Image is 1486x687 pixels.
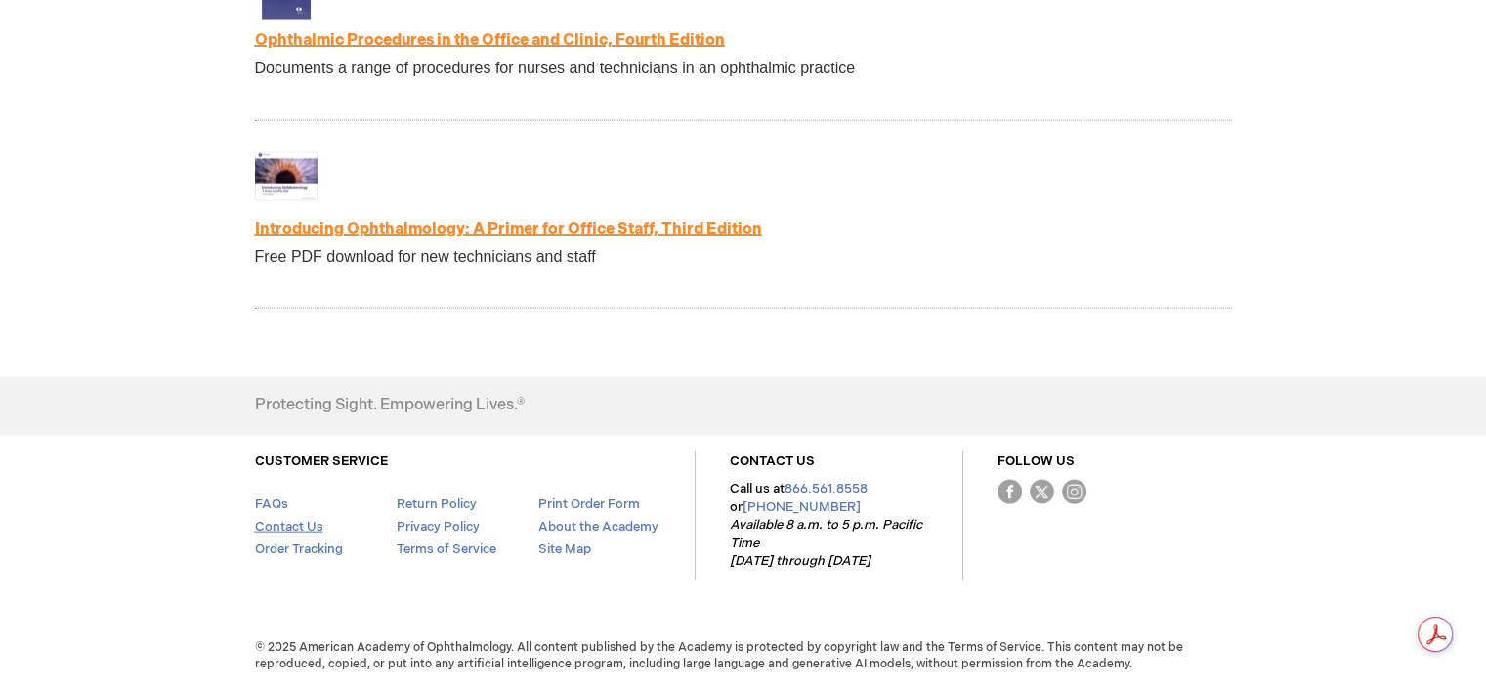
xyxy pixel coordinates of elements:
[255,397,525,414] h4: Protecting Sight. Empowering Lives.®
[730,480,928,571] p: Call us at or
[396,496,476,512] a: Return Policy
[255,248,596,265] span: Free PDF download for new technicians and staff
[998,480,1022,504] img: Facebook
[743,499,861,515] a: [PHONE_NUMBER]
[998,453,1075,469] a: FOLLOW US
[255,146,318,208] img: Introducing Ophthalmology: A Primer for Office Staff, Third Edition (Free Download)
[396,519,479,535] a: Privacy Policy
[255,453,388,469] a: CUSTOMER SERVICE
[537,541,590,557] a: Site Map
[396,541,495,557] a: Terms of Service
[255,220,762,238] a: Introducing Ophthalmology: A Primer for Office Staff, Third Edition
[255,519,323,535] a: Contact Us
[240,639,1247,672] span: © 2025 American Academy of Ophthalmology. All content published by the Academy is protected by co...
[1062,480,1086,504] img: instagram
[785,481,868,496] a: 866.561.8558
[255,541,343,557] a: Order Tracking
[255,60,856,76] span: Documents a range of procedures for nurses and technicians in an ophthalmic practice
[537,519,658,535] a: About the Academy
[537,496,639,512] a: Print Order Form
[1030,480,1054,504] img: Twitter
[255,31,725,50] a: Ophthalmic Procedures in the Office and Clinic, Fourth Edition
[730,453,815,469] a: CONTACT US
[730,517,922,569] em: Available 8 a.m. to 5 p.m. Pacific Time [DATE] through [DATE]
[255,496,288,512] a: FAQs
